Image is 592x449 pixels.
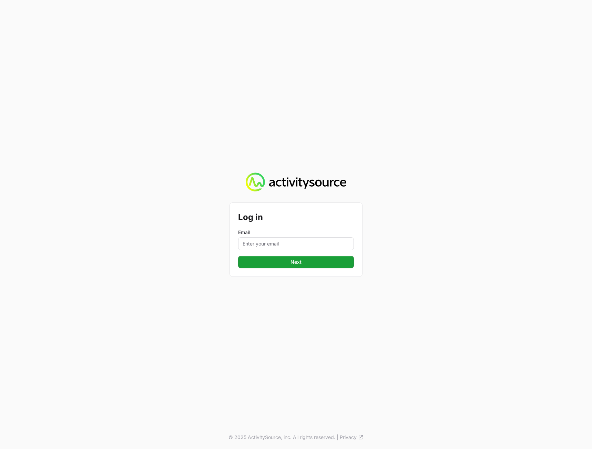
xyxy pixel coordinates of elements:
[238,256,354,268] button: Next
[290,258,302,266] span: Next
[246,173,346,192] img: Activity Source
[340,434,364,441] a: Privacy
[238,211,354,223] h2: Log in
[337,434,338,441] span: |
[238,237,354,250] input: Enter your email
[238,229,354,236] label: Email
[228,434,335,441] p: © 2025 ActivitySource, inc. All rights reserved.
